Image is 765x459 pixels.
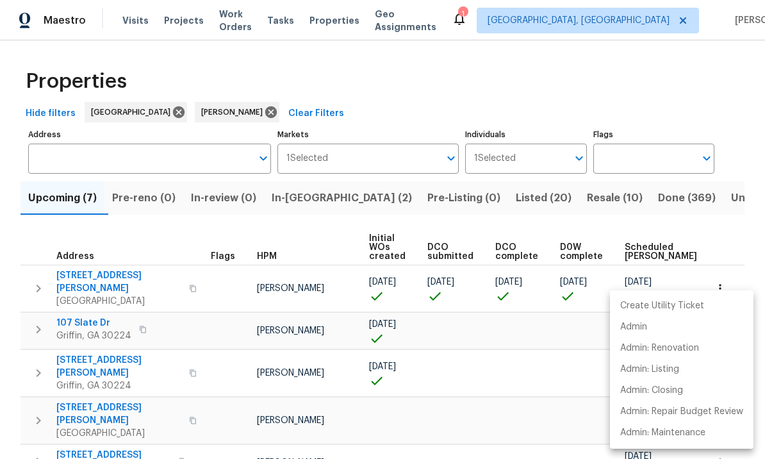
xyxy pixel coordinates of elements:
[620,299,704,313] p: Create Utility Ticket
[620,384,683,397] p: Admin: Closing
[620,363,679,376] p: Admin: Listing
[620,342,699,355] p: Admin: Renovation
[620,321,647,334] p: Admin
[620,405,743,419] p: Admin: Repair Budget Review
[620,426,705,440] p: Admin: Maintenance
